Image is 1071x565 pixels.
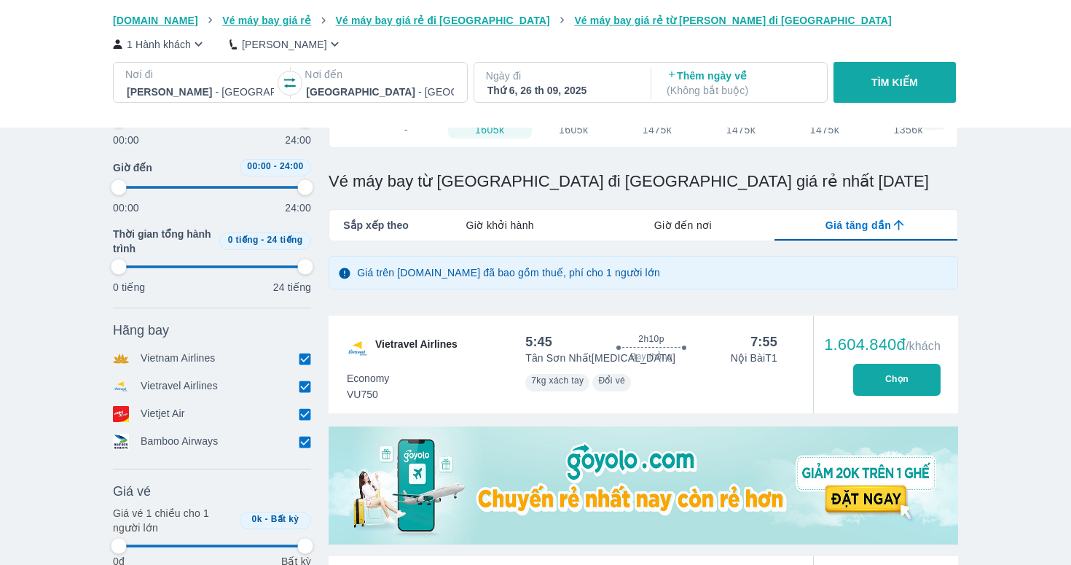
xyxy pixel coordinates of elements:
[394,124,419,136] div: -
[598,375,625,386] span: Đổi vé
[667,69,814,98] p: Thêm ngày về
[285,133,311,147] p: 24:00
[487,83,635,98] div: Thứ 6, 26 th 09, 2025
[141,351,216,367] p: Vietnam Airlines
[347,371,389,386] span: Economy
[271,514,299,524] span: Bất kỳ
[654,218,712,233] span: Giờ đến nơi
[305,67,455,82] p: Nơi đến
[825,218,891,233] span: Giá tăng dần
[357,265,660,280] p: Giá trên [DOMAIN_NAME] đã bao gồm thuế, phí cho 1 người lớn
[113,15,198,26] span: [DOMAIN_NAME]
[375,337,458,360] span: Vietravel Airlines
[113,280,145,295] p: 0 tiếng
[638,333,664,345] span: 2h10p
[343,218,409,233] span: Sắp xếp theo
[486,69,636,83] p: Ngày đi
[113,160,152,175] span: Giờ đến
[273,280,311,295] p: 24 tiếng
[113,36,206,52] button: 1 Hành khách
[267,235,303,245] span: 24 tiếng
[113,322,169,339] span: Hãng bay
[853,364,941,396] button: Chọn
[475,124,504,136] div: 1605k
[113,200,139,215] p: 00:00
[906,340,941,352] span: /khách
[810,124,839,136] div: 1475k
[559,124,588,136] div: 1605k
[824,336,941,354] div: 1.604.840đ
[261,235,264,245] span: -
[113,133,139,147] p: 00:00
[894,124,923,136] div: 1356k
[228,235,259,245] span: 0 tiếng
[347,387,389,402] span: VU750
[127,37,191,52] p: 1 Hành khách
[247,161,271,171] span: 00:00
[643,124,672,136] div: 1475k
[409,210,957,241] div: lab API tabs example
[222,15,311,26] span: Vé máy bay giá rẻ
[113,227,213,256] span: Thời gian tổng hành trình
[726,124,756,136] div: 1475k
[525,351,675,365] p: Tân Sơn Nhất [MEDICAL_DATA]
[667,83,814,98] p: ( Không bắt buộc )
[141,378,218,394] p: Vietravel Airlines
[265,514,268,524] span: -
[329,171,958,192] h1: Vé máy bay từ [GEOGRAPHIC_DATA] đi [GEOGRAPHIC_DATA] giá rẻ nhất [DATE]
[833,62,955,103] button: TÌM KIẾM
[285,200,311,215] p: 24:00
[280,161,304,171] span: 24:00
[574,15,892,26] span: Vé máy bay giá rẻ từ [PERSON_NAME] đi [GEOGRAPHIC_DATA]
[531,375,584,386] span: 7kg xách tay
[731,351,777,365] p: Nội Bài T1
[141,406,185,422] p: Vietjet Air
[336,15,550,26] span: Vé máy bay giá rẻ đi [GEOGRAPHIC_DATA]
[229,36,342,52] button: [PERSON_NAME]
[525,333,552,351] div: 5:45
[346,337,369,360] img: VU
[242,37,327,52] p: [PERSON_NAME]
[113,506,234,535] p: Giá vé 1 chiều cho 1 người lớn
[871,75,918,90] p: TÌM KIẾM
[113,13,958,28] nav: breadcrumb
[750,333,777,351] div: 7:55
[329,426,958,545] img: media-0
[125,67,275,82] p: Nơi đi
[252,514,262,524] span: 0k
[113,483,151,500] span: Giá vé
[141,434,218,450] p: Bamboo Airways
[466,218,534,233] span: Giờ khởi hành
[274,161,277,171] span: -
